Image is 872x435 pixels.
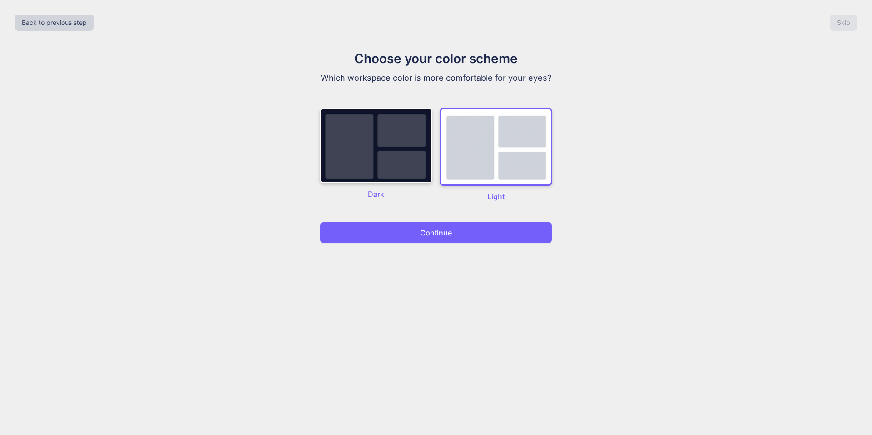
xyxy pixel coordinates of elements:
p: Continue [420,227,452,238]
p: Dark [320,189,432,200]
button: Continue [320,222,552,244]
p: Which workspace color is more comfortable for your eyes? [283,72,589,84]
h1: Choose your color scheme [283,49,589,68]
p: Light [440,191,552,202]
img: dark [320,108,432,183]
button: Skip [830,15,857,31]
button: Back to previous step [15,15,94,31]
img: dark [440,108,552,186]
